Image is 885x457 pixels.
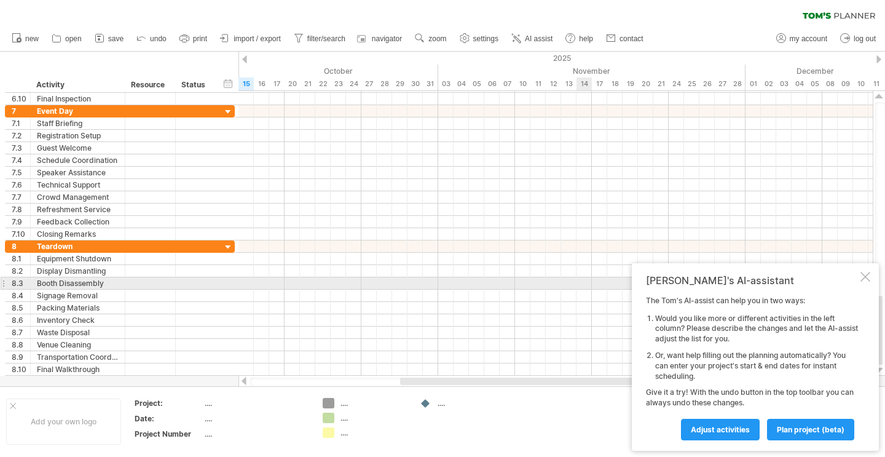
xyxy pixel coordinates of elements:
[135,429,202,439] div: Project Number
[691,425,750,434] span: Adjust activities
[745,77,761,90] div: Monday, 1 December 2025
[730,77,745,90] div: Friday, 28 November 2025
[500,77,515,90] div: Friday, 7 November 2025
[315,77,331,90] div: Wednesday, 22 October 2025
[576,77,592,90] div: Friday, 14 November 2025
[12,167,30,178] div: 7.5
[135,398,202,408] div: Project:
[85,65,438,77] div: October 2025
[12,277,30,289] div: 8.3
[217,31,285,47] a: import / export
[761,77,776,90] div: Tuesday, 2 December 2025
[37,228,119,240] div: Closing Remarks
[37,105,119,117] div: Event Day
[623,77,638,90] div: Wednesday, 19 November 2025
[12,265,30,277] div: 8.2
[838,77,853,90] div: Tuesday, 9 December 2025
[562,31,597,47] a: help
[515,77,530,90] div: Monday, 10 November 2025
[37,142,119,154] div: Guest Welcome
[12,228,30,240] div: 7.10
[340,427,407,438] div: ....
[767,419,854,440] a: plan project (beta)
[12,117,30,129] div: 7.1
[473,34,498,43] span: settings
[234,34,281,43] span: import / export
[291,31,349,47] a: filter/search
[300,77,315,90] div: Tuesday, 21 October 2025
[372,34,402,43] span: navigator
[331,77,346,90] div: Thursday, 23 October 2025
[37,216,119,228] div: Feedback Collection
[592,77,607,90] div: Monday, 17 November 2025
[361,77,377,90] div: Monday, 27 October 2025
[546,77,561,90] div: Wednesday, 12 November 2025
[12,364,30,375] div: 8.10
[37,117,119,129] div: Staff Briefing
[669,77,684,90] div: Monday, 24 November 2025
[715,77,730,90] div: Thursday, 27 November 2025
[454,77,469,90] div: Tuesday, 4 November 2025
[205,429,308,439] div: ....
[525,34,553,43] span: AI assist
[853,77,868,90] div: Wednesday, 10 December 2025
[12,179,30,191] div: 7.6
[607,77,623,90] div: Tuesday, 18 November 2025
[438,65,745,77] div: November 2025
[37,240,119,252] div: Teardown
[428,34,446,43] span: zoom
[12,253,30,264] div: 8.1
[646,296,858,440] div: The Tom's AI-assist can help you in two ways: Give it a try! With the undo button in the top tool...
[65,34,82,43] span: open
[790,34,827,43] span: my account
[807,77,822,90] div: Friday, 5 December 2025
[135,413,202,424] div: Date:
[407,77,423,90] div: Thursday, 30 October 2025
[561,77,576,90] div: Thursday, 13 November 2025
[355,31,406,47] a: navigator
[12,327,30,338] div: 8.7
[655,351,858,381] li: Or, want help filling out the planning automatically? You can enter your project's start & end da...
[377,77,392,90] div: Tuesday, 28 October 2025
[681,419,760,440] a: Adjust activities
[423,77,438,90] div: Friday, 31 October 2025
[484,77,500,90] div: Thursday, 6 November 2025
[340,413,407,423] div: ....
[508,31,556,47] a: AI assist
[619,34,643,43] span: contact
[205,398,308,408] div: ....
[285,77,300,90] div: Monday, 20 October 2025
[12,302,30,314] div: 8.5
[655,314,858,344] li: Would you like more or different activities in the left column? Please describe the changes and l...
[37,265,119,277] div: Display Dismantling
[392,77,407,90] div: Wednesday, 29 October 2025
[12,339,30,351] div: 8.8
[37,179,119,191] div: Technical Support
[181,79,208,91] div: Status
[12,204,30,215] div: 7.8
[340,398,407,408] div: ....
[868,77,884,90] div: Thursday, 11 December 2025
[438,398,505,408] div: ....
[530,77,546,90] div: Tuesday, 11 November 2025
[12,216,30,228] div: 7.9
[603,31,647,47] a: contact
[854,34,876,43] span: log out
[37,364,119,375] div: Final Walkthrough
[9,31,42,47] a: new
[684,77,699,90] div: Tuesday, 25 November 2025
[176,31,211,47] a: print
[12,142,30,154] div: 7.3
[37,167,119,178] div: Speaker Assistance
[36,79,118,91] div: Activity
[108,34,124,43] span: save
[776,77,792,90] div: Wednesday, 3 December 2025
[205,413,308,424] div: ....
[12,93,30,105] div: 6.10
[469,77,484,90] div: Wednesday, 5 November 2025
[792,77,807,90] div: Thursday, 4 December 2025
[822,77,838,90] div: Monday, 8 December 2025
[653,77,669,90] div: Friday, 21 November 2025
[307,34,345,43] span: filter/search
[37,302,119,314] div: Packing Materials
